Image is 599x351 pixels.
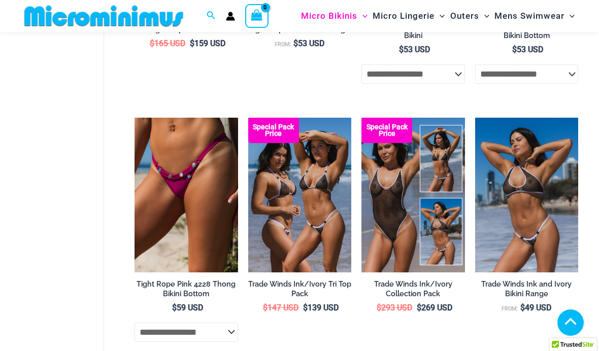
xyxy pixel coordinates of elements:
a: Tradewinds Ink and Ivory 384 Halter 453 Micro 02Tradewinds Ink and Ivory 384 Halter 453 Micro 01T... [475,118,579,272]
span: Micro Lingerie [373,3,435,29]
h2: Trade Winds Ink/Ivory Collection Pack [361,279,465,298]
span: Micro Bikinis [301,3,357,29]
img: Tradewinds Ink and Ivory 384 Halter 453 Micro 02 [475,118,579,272]
bdi: 53 USD [512,45,543,54]
bdi: 139 USD [303,303,339,312]
span: $ [399,45,404,54]
a: Collection Pack Collection Pack b (1)Collection Pack b (1) [361,118,465,272]
span: $ [190,39,194,48]
span: $ [377,303,381,312]
a: Top Bum Pack Top Bum Pack bTop Bum Pack b [248,118,352,272]
span: Menu Toggle [479,3,489,29]
span: $ [512,45,517,54]
h2: Trade Winds Ink/Ivory Tri Top Pack [248,279,352,298]
a: Trade Winds Ink and Ivory Bikini Range [475,279,579,302]
a: Trade Winds Ink/Ivory Collection Pack [361,279,465,302]
span: Menu Toggle [564,3,575,29]
a: Tight Rope Pink 4228 Thong 01Tight Rope Pink 4228 Thong 02Tight Rope Pink 4228 Thong 02 [135,118,238,272]
bdi: 269 USD [417,303,452,312]
span: Outers [450,3,479,29]
img: Tight Rope Pink 4228 Thong 01 [135,118,238,272]
a: Account icon link [226,12,235,21]
b: Special Pack Price [361,124,412,137]
bdi: 59 USD [172,303,203,312]
span: From: [502,305,518,312]
span: $ [172,303,177,312]
img: Top Bum Pack [248,118,352,272]
a: OutersMenu ToggleMenu Toggle [448,3,492,29]
bdi: 293 USD [377,303,412,312]
span: $ [263,303,268,312]
a: View Shopping Cart, empty [245,4,269,27]
span: From: [275,41,291,48]
h2: Tight Rope Pink 4228 Thong Bikini Bottom [135,279,238,298]
bdi: 165 USD [150,39,185,48]
span: $ [293,39,298,48]
a: Mens SwimwearMenu ToggleMenu Toggle [492,3,577,29]
bdi: 53 USD [293,39,324,48]
a: Micro BikinisMenu ToggleMenu Toggle [298,3,370,29]
span: $ [417,303,421,312]
bdi: 159 USD [190,39,225,48]
h2: Trade Winds Ink and Ivory Bikini Range [475,279,579,298]
span: Mens Swimwear [494,3,564,29]
a: Micro LingerieMenu ToggleMenu Toggle [370,3,447,29]
span: Menu Toggle [357,3,368,29]
a: Tight Rope Pink 4212 Micro Bikini Bottom [475,21,579,44]
a: Tight Rope Pink 319 Tri Top Bikini [361,21,465,44]
bdi: 49 USD [520,303,551,312]
span: $ [150,39,154,48]
span: Menu Toggle [435,3,445,29]
span: $ [303,303,308,312]
a: Trade Winds Ink/Ivory Tri Top Pack [248,279,352,302]
b: Special Pack Price [248,124,299,137]
img: Collection Pack [361,118,465,272]
bdi: 53 USD [399,45,430,54]
a: Search icon link [207,10,216,22]
a: Tight Rope Pink 4228 Thong Bikini Bottom [135,279,238,302]
span: $ [520,303,525,312]
bdi: 147 USD [263,303,298,312]
nav: Site Navigation [297,2,579,30]
img: MM SHOP LOGO FLAT [20,5,187,27]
